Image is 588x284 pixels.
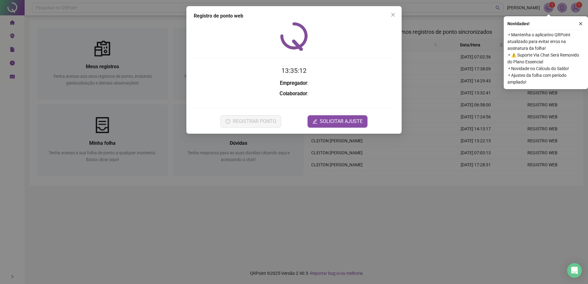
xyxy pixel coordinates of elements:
[308,115,367,128] button: editSOLICITAR AJUSTE
[507,52,584,65] span: ⚬ ⚠️ Suporte Via Chat Será Removido do Plano Essencial
[281,67,307,74] time: 13:35:12
[567,263,582,278] div: Open Intercom Messenger
[507,72,584,85] span: ⚬ Ajustes da folha com período ampliado!
[280,22,308,51] img: QRPoint
[320,118,363,125] span: SOLICITAR AJUSTE
[507,20,530,27] span: Novidades !
[280,80,307,86] strong: Empregador
[388,10,398,20] button: Close
[578,22,583,26] span: close
[312,119,317,124] span: edit
[507,31,584,52] span: ⚬ Mantenha o aplicativo QRPoint atualizado para evitar erros na assinatura da folha!
[194,12,394,20] div: Registro de ponto web
[507,65,584,72] span: ⚬ Novidade no Cálculo do Saldo!
[194,79,394,87] h3: :
[280,91,307,97] strong: Colaborador
[391,12,395,17] span: close
[220,115,281,128] button: REGISTRAR PONTO
[194,90,394,98] h3: :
